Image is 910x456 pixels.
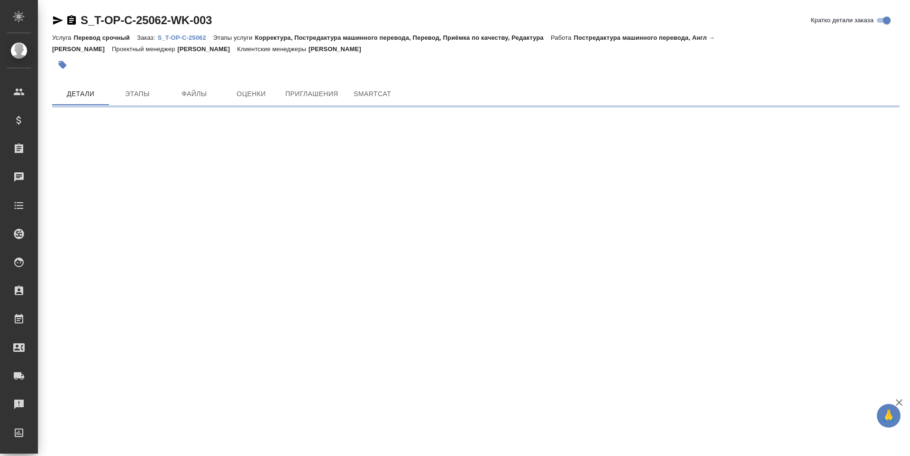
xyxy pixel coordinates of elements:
[157,34,213,41] p: S_T-OP-C-25062
[237,45,309,53] p: Клиентские менеджеры
[52,34,73,41] p: Услуга
[115,88,160,100] span: Этапы
[58,88,103,100] span: Детали
[52,54,73,75] button: Добавить тэг
[213,34,255,41] p: Этапы услуги
[157,33,213,41] a: S_T-OP-C-25062
[73,34,137,41] p: Перевод срочный
[66,15,77,26] button: Скопировать ссылку
[551,34,574,41] p: Работа
[877,404,901,428] button: 🙏
[81,14,212,27] a: S_T-OP-C-25062-WK-003
[52,15,64,26] button: Скопировать ссылку для ЯМессенджера
[350,88,395,100] span: SmartCat
[255,34,551,41] p: Корректура, Постредактура машинного перевода, Перевод, Приёмка по качеству, Редактура
[309,45,368,53] p: [PERSON_NAME]
[881,406,897,426] span: 🙏
[137,34,157,41] p: Заказ:
[177,45,237,53] p: [PERSON_NAME]
[285,88,338,100] span: Приглашения
[112,45,177,53] p: Проектный менеджер
[228,88,274,100] span: Оценки
[172,88,217,100] span: Файлы
[811,16,874,25] span: Кратко детали заказа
